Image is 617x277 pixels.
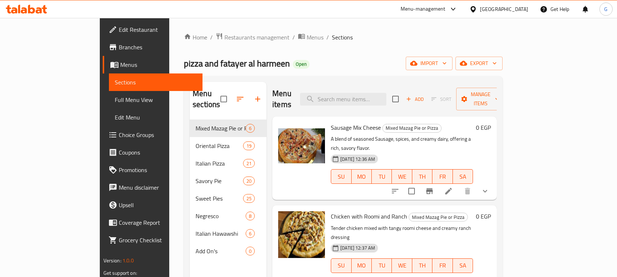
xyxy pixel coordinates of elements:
button: TU [372,169,392,184]
p: Tender chicken mixed with tangy roomi cheese and creamy ranch dressing [331,224,473,242]
span: TU [375,171,389,182]
span: Open [293,61,310,67]
div: Italian Hawawshi6 [190,225,266,242]
button: import [406,57,453,70]
span: Choice Groups [119,130,197,139]
span: Select section [388,91,403,107]
h2: Menu items [272,88,291,110]
span: WE [395,260,409,271]
span: Savory Pie [196,177,243,185]
a: Menus [298,33,323,42]
div: Menu-management [401,5,446,14]
a: Restaurants management [216,33,289,42]
div: items [246,229,255,238]
span: Oriental Pizza [196,141,243,150]
div: Mixed Mazag Pie or Pizza [409,213,468,221]
span: Italian Hawawshi [196,229,246,238]
button: TH [412,169,432,184]
a: Menu disclaimer [103,179,203,196]
svg: Show Choices [481,187,489,196]
span: G [604,5,607,13]
span: TU [375,260,389,271]
span: Sort sections [231,90,249,108]
button: Add section [249,90,266,108]
button: SU [331,169,351,184]
span: Upsell [119,201,197,209]
input: search [300,93,386,106]
button: FR [432,169,453,184]
span: 20 [243,178,254,185]
a: Edit menu item [444,187,453,196]
span: MO [355,171,369,182]
div: Open [293,60,310,69]
div: Savory Pie20 [190,172,266,190]
button: delete [459,182,476,200]
a: Branches [103,38,203,56]
a: Menus [103,56,203,73]
span: [DATE] 12:36 AM [337,156,378,163]
span: 19 [243,143,254,149]
span: Select all sections [216,91,231,107]
div: items [243,141,255,150]
button: SA [453,169,473,184]
span: SA [456,260,470,271]
span: Promotions [119,166,197,174]
span: Coverage Report [119,218,197,227]
div: items [246,124,255,133]
span: Restaurants management [224,33,289,42]
button: sort-choices [386,182,404,200]
span: SU [334,171,348,182]
span: [DATE] 12:37 AM [337,244,378,251]
div: Negresco8 [190,207,266,225]
span: FR [435,171,450,182]
div: Oriental Pizza19 [190,137,266,155]
div: Mixed Mazag Pie or Pizza [196,124,246,133]
span: 0 [246,248,254,255]
span: 21 [243,160,254,167]
span: SU [334,260,348,271]
button: TH [412,258,432,273]
span: TH [415,171,429,182]
span: Sections [332,33,353,42]
button: MO [352,169,372,184]
span: Sweet Pies [196,194,243,203]
span: Menus [307,33,323,42]
span: Grocery Checklist [119,236,197,244]
span: Italian Pizza [196,159,243,168]
span: FR [435,260,450,271]
span: Select to update [404,183,419,199]
a: Coverage Report [103,214,203,231]
span: Add [405,95,425,103]
span: import [412,59,447,68]
a: Edit Menu [109,109,203,126]
span: Manage items [462,90,499,108]
a: Upsell [103,196,203,214]
div: Italian Pizza21 [190,155,266,172]
li: / [326,33,329,42]
a: Choice Groups [103,126,203,144]
div: items [246,247,255,255]
span: SA [456,171,470,182]
a: Full Menu View [109,91,203,109]
span: WE [395,171,409,182]
div: Mixed Mazag Pie or Pizza6 [190,119,266,137]
span: TH [415,260,429,271]
span: 8 [246,213,254,220]
span: export [461,59,497,68]
div: items [246,212,255,220]
span: Select section first [427,94,456,105]
img: Chicken with Roomi and Ranch [278,211,325,258]
p: A blend of seasoned Sausage, spices, and creamy dairy, offering a rich, savory flavor. [331,134,473,153]
div: [GEOGRAPHIC_DATA] [480,5,528,13]
nav: Menu sections [190,117,266,263]
img: Sausage Mix Cheese [278,122,325,169]
span: Negresco [196,212,246,220]
span: Add item [403,94,427,105]
a: Promotions [103,161,203,179]
button: Add [403,94,427,105]
a: Sections [109,73,203,91]
div: items [243,177,255,185]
